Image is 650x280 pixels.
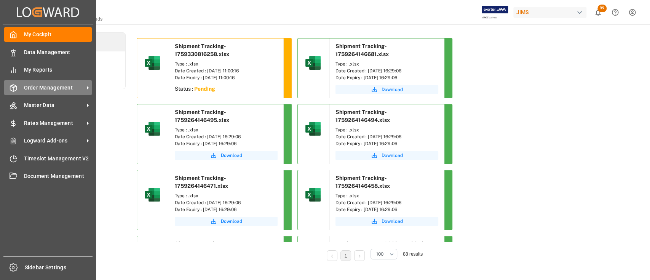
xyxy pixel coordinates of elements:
[175,175,228,189] span: Shipment Tracking-1759264146471.xlsx
[327,250,337,261] li: Previous Page
[513,7,586,18] div: JIMS
[607,4,624,21] button: Help Center
[24,48,92,56] span: Data Management
[335,109,390,123] span: Shipment Tracking-1759264146494.xlsx
[4,151,92,166] a: Timeslot Management V2
[175,140,278,147] div: Date Expiry : [DATE] 16:29:06
[175,217,278,226] button: Download
[24,172,92,180] span: Document Management
[335,140,438,147] div: Date Expiry : [DATE] 16:29:06
[4,169,92,184] a: Document Management
[304,186,322,204] img: microsoft-excel-2019--v1.png
[589,4,607,21] button: show 99 new notifications
[345,253,347,259] a: 1
[169,83,283,97] div: Status :
[335,67,438,74] div: Date Created : [DATE] 16:29:06
[175,133,278,140] div: Date Created : [DATE] 16:29:06
[382,152,403,159] span: Download
[335,85,438,94] button: Download
[24,119,84,127] span: Rates Management
[175,67,278,74] div: Date Created : [DATE] 11:00:16
[25,264,93,272] span: Sidebar Settings
[24,137,84,145] span: Logward Add-ons
[175,43,229,57] span: Shipment Tracking-1759330816258.xlsx
[175,61,278,67] div: Type : .xlsx
[175,109,229,123] span: Shipment Tracking-1759264146495.xlsx
[143,186,161,204] img: microsoft-excel-2019--v1.png
[403,251,423,257] span: 88 results
[335,206,438,213] div: Date Expiry : [DATE] 16:29:06
[335,74,438,81] div: Date Expiry : [DATE] 16:29:06
[4,62,92,77] a: My Reports
[340,250,351,261] li: 1
[175,199,278,206] div: Date Created : [DATE] 16:29:06
[175,74,278,81] div: Date Expiry : [DATE] 11:00:16
[335,151,438,160] button: Download
[221,152,242,159] span: Download
[335,192,438,199] div: Type : .xlsx
[175,206,278,213] div: Date Expiry : [DATE] 16:29:06
[354,250,365,261] li: Next Page
[175,126,278,133] div: Type : .xlsx
[335,241,430,247] span: Vendor Master-1759263515433.xlsx
[24,84,84,92] span: Order Management
[335,126,438,133] div: Type : .xlsx
[4,45,92,59] a: Data Management
[24,101,84,109] span: Master Data
[335,133,438,140] div: Date Created : [DATE] 16:29:06
[175,192,278,199] div: Type : .xlsx
[24,155,92,163] span: Timeslot Management V2
[221,218,242,225] span: Download
[24,30,92,38] span: My Cockpit
[335,175,390,189] span: Shipment Tracking-1759264146458.xlsx
[482,6,508,19] img: Exertis%20JAM%20-%20Email%20Logo.jpg_1722504956.jpg
[143,54,161,72] img: microsoft-excel-2019--v1.png
[335,61,438,67] div: Type : .xlsx
[175,241,228,255] span: Shipment Tracking-1759264121382.xlsx
[304,120,322,138] img: microsoft-excel-2019--v1.png
[143,120,161,138] img: microsoft-excel-2019--v1.png
[4,27,92,42] a: My Cockpit
[382,86,403,93] span: Download
[335,43,389,57] span: Shipment Tracking-1759264146681.xlsx
[335,199,438,206] div: Date Created : [DATE] 16:29:06
[175,151,278,160] button: Download
[304,54,322,72] img: microsoft-excel-2019--v1.png
[597,5,607,12] span: 99
[376,251,383,258] span: 100
[24,66,92,74] span: My Reports
[371,249,397,259] button: open menu
[194,86,215,92] sapn: Pending
[382,218,403,225] span: Download
[513,5,589,19] button: JIMS
[335,217,438,226] button: Download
